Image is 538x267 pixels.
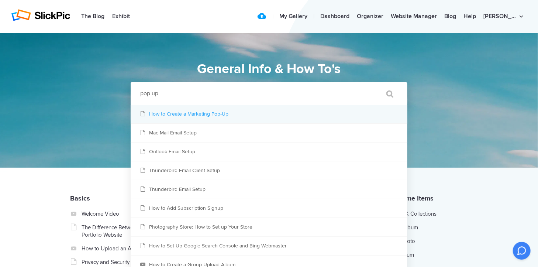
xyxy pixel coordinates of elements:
[131,180,407,199] a: Thunderbird Email Setup
[131,161,407,180] a: Thunderbird Email Client Setup
[131,237,407,255] a: How to Set Up Google Search Console and Bing Webmaster
[131,218,407,236] a: Photography Store: How to Set up Your Store
[131,124,407,142] a: Mac Mail Email Setup
[131,105,407,123] a: How to Create a Marketing Pop-Up
[82,224,186,239] a: The Difference Between a Gallery and a Portfolio Website
[82,245,186,252] a: How to Upload an Album
[371,85,402,103] input: 
[97,59,441,79] h1: General Info & How To's
[70,194,90,202] a: Basics
[131,143,407,161] a: Outlook Email Setup
[82,259,186,266] a: Privacy and Security Settings on SlickPic
[82,210,186,218] a: Welcome Video
[131,199,407,218] a: How to Add Subscription Signup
